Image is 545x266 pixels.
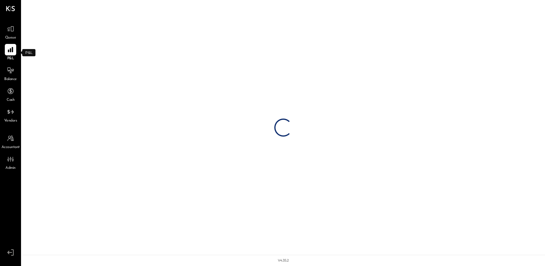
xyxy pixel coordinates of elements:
[0,153,21,171] a: Admin
[5,165,16,171] span: Admin
[278,258,289,263] div: v 4.35.2
[2,145,20,150] span: Accountant
[5,35,16,41] span: Queue
[4,118,17,124] span: Vendors
[4,77,17,82] span: Balance
[0,106,21,124] a: Vendors
[0,133,21,150] a: Accountant
[0,44,21,61] a: P&L
[22,49,35,56] div: P&L
[7,56,14,61] span: P&L
[0,23,21,41] a: Queue
[0,65,21,82] a: Balance
[0,85,21,103] a: Cash
[7,97,14,103] span: Cash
